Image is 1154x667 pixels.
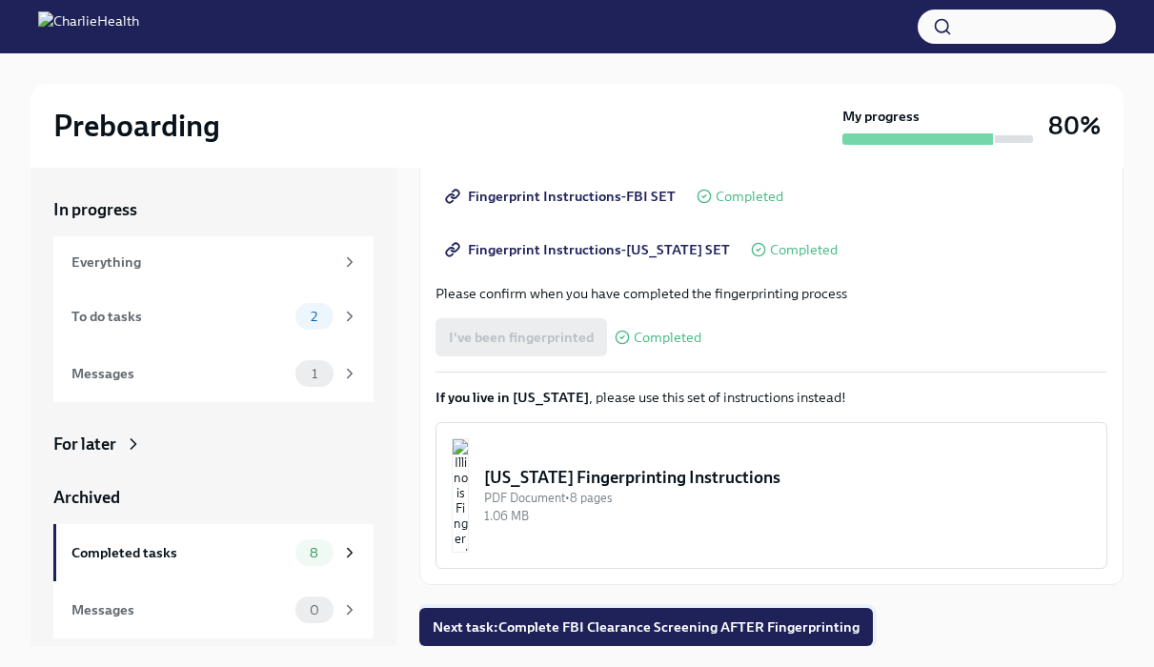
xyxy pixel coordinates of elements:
[53,236,374,288] a: Everything
[716,190,783,204] span: Completed
[435,388,1107,407] p: , please use this set of instructions instead!
[53,486,374,509] a: Archived
[298,603,331,617] span: 0
[435,389,589,406] strong: If you live in [US_STATE]
[38,11,139,42] img: CharlieHealth
[53,288,374,345] a: To do tasks2
[53,198,374,221] a: In progress
[300,367,329,381] span: 1
[53,433,374,455] a: For later
[71,542,288,563] div: Completed tasks
[449,187,676,206] span: Fingerprint Instructions-FBI SET
[71,363,288,384] div: Messages
[419,608,873,646] button: Next task:Complete FBI Clearance Screening AFTER Fingerprinting
[484,507,1091,525] div: 1.06 MB
[1048,109,1101,143] h3: 80%
[71,599,288,620] div: Messages
[842,107,920,126] strong: My progress
[299,310,329,324] span: 2
[484,489,1091,507] div: PDF Document • 8 pages
[435,177,689,215] a: Fingerprint Instructions-FBI SET
[634,331,701,345] span: Completed
[53,524,374,581] a: Completed tasks8
[433,617,860,637] span: Next task : Complete FBI Clearance Screening AFTER Fingerprinting
[484,466,1091,489] div: [US_STATE] Fingerprinting Instructions
[435,231,743,269] a: Fingerprint Instructions-[US_STATE] SET
[449,240,730,259] span: Fingerprint Instructions-[US_STATE] SET
[53,433,116,455] div: For later
[435,422,1107,569] button: [US_STATE] Fingerprinting InstructionsPDF Document•8 pages1.06 MB
[53,345,374,402] a: Messages1
[53,107,220,145] h2: Preboarding
[53,581,374,638] a: Messages0
[298,546,330,560] span: 8
[452,438,469,553] img: Illinois Fingerprinting Instructions
[71,252,334,273] div: Everything
[71,306,288,327] div: To do tasks
[770,243,838,257] span: Completed
[435,284,1107,303] p: Please confirm when you have completed the fingerprinting process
